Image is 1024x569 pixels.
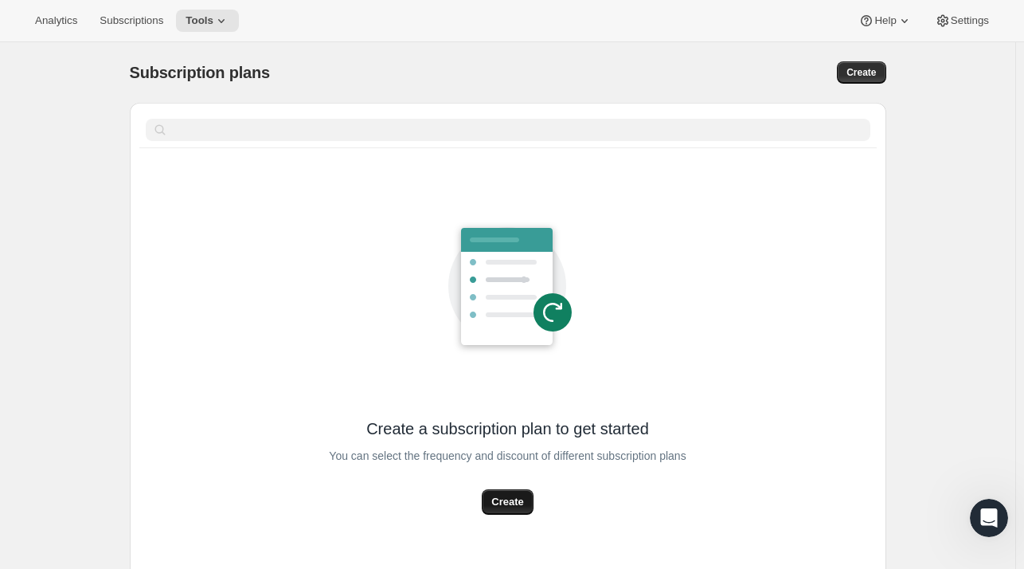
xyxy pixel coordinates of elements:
div: Oh and if you haven't already or prefer to do it yourself, make sure you complete the steps in Aw... [25,339,248,417]
button: Help [849,10,921,32]
button: Settings [925,10,999,32]
div: Hey [PERSON_NAME] 👋 [25,135,248,151]
button: Create [837,61,885,84]
button: Tools [176,10,239,32]
button: Gif picker [50,431,63,444]
span: Subscription plans [130,64,270,81]
div: Hey [PERSON_NAME] 👋Welcome to the Awtomic Family! 🙌We are so happy you're here. Please let me kno... [13,125,261,528]
span: Create [846,66,876,79]
button: Create [482,489,533,515]
button: Home [278,6,308,37]
span: Tools [186,14,213,27]
div: Welcome to the Awtomic Family! 🙌 [25,159,248,175]
h1: Fin [77,15,96,27]
span: Analytics [35,14,77,27]
button: Emoji picker [25,431,37,444]
div: We are so happy you're here. Please let me know if you need help getting things set up with your ... [25,182,248,244]
button: go back [10,6,41,37]
span: Settings [951,14,989,27]
iframe: Intercom live chat [970,499,1008,537]
span: You can select the frequency and discount of different subscription plans [329,445,686,467]
button: Scroll to bottom [146,360,173,387]
span: Help [874,14,896,27]
div: We're happy to provide you with our FREE white glove setup and some style customizations of your ... [25,253,248,331]
div: Emily says… [13,125,306,540]
textarea: Message… [14,398,305,425]
button: Send a message… [273,425,299,450]
span: Subscriptions [100,14,163,27]
button: Subscriptions [90,10,173,32]
button: Upload attachment [76,431,88,444]
span: Create a subscription plan to get started [366,418,649,440]
span: Create [491,494,523,510]
img: Profile image for Fin [45,9,71,34]
button: Analytics [25,10,87,32]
